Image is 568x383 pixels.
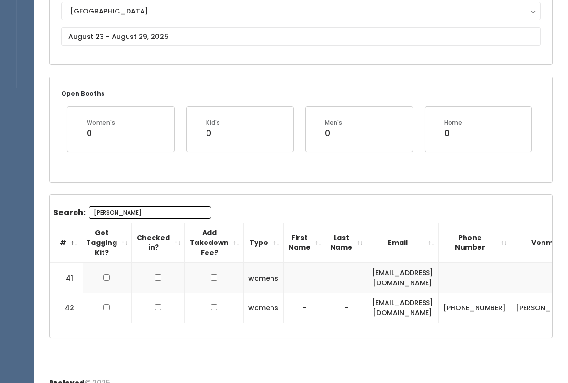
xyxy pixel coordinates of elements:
th: Got Tagging Kit?: activate to sort column ascending [81,223,132,263]
div: Men's [325,118,342,127]
td: [EMAIL_ADDRESS][DOMAIN_NAME] [367,293,439,323]
td: - [284,293,325,323]
input: August 23 - August 29, 2025 [61,27,541,46]
th: Type: activate to sort column ascending [244,223,284,263]
input: Search: [89,206,211,219]
div: Women's [87,118,115,127]
th: Email: activate to sort column ascending [367,223,439,263]
button: [GEOGRAPHIC_DATA] [61,2,541,20]
td: [EMAIL_ADDRESS][DOMAIN_NAME] [367,263,439,293]
div: 0 [87,127,115,140]
th: Add Takedown Fee?: activate to sort column ascending [185,223,244,263]
label: Search: [53,206,211,219]
div: Home [444,118,462,127]
div: 0 [444,127,462,140]
th: Phone Number: activate to sort column ascending [439,223,511,263]
small: Open Booths [61,89,104,98]
th: First Name: activate to sort column ascending [284,223,325,263]
td: womens [244,293,284,323]
div: 0 [325,127,342,140]
div: Kid's [206,118,220,127]
div: 0 [206,127,220,140]
div: [GEOGRAPHIC_DATA] [70,6,531,16]
td: - [325,293,367,323]
td: [PHONE_NUMBER] [439,293,511,323]
td: 42 [50,293,83,323]
td: 41 [50,263,83,293]
td: womens [244,263,284,293]
th: Last Name: activate to sort column ascending [325,223,367,263]
th: Checked in?: activate to sort column ascending [132,223,185,263]
th: #: activate to sort column descending [48,223,81,263]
